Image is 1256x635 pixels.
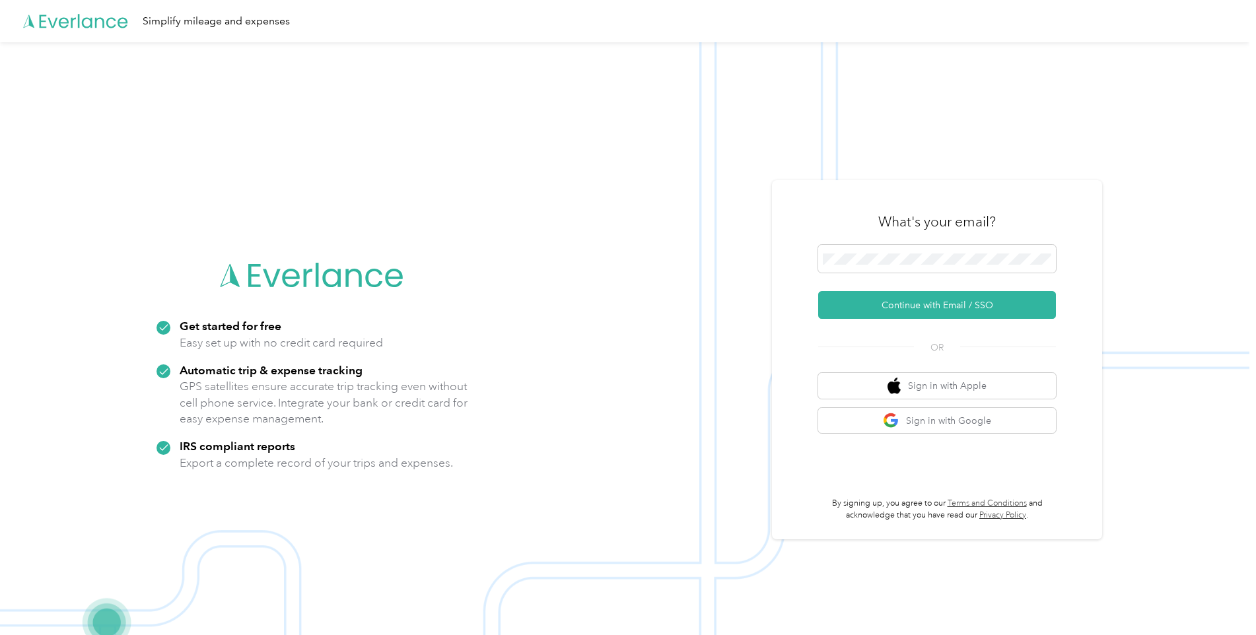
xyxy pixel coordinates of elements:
[818,373,1056,399] button: apple logoSign in with Apple
[180,335,383,351] p: Easy set up with no credit card required
[818,498,1056,521] p: By signing up, you agree to our and acknowledge that you have read our .
[180,319,281,333] strong: Get started for free
[818,408,1056,434] button: google logoSign in with Google
[878,213,996,231] h3: What's your email?
[914,341,960,354] span: OR
[948,498,1027,508] a: Terms and Conditions
[979,510,1026,520] a: Privacy Policy
[883,413,899,429] img: google logo
[888,378,901,394] img: apple logo
[180,378,468,427] p: GPS satellites ensure accurate trip tracking even without cell phone service. Integrate your bank...
[143,13,290,30] div: Simplify mileage and expenses
[180,439,295,453] strong: IRS compliant reports
[180,363,363,377] strong: Automatic trip & expense tracking
[818,291,1056,319] button: Continue with Email / SSO
[180,455,453,471] p: Export a complete record of your trips and expenses.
